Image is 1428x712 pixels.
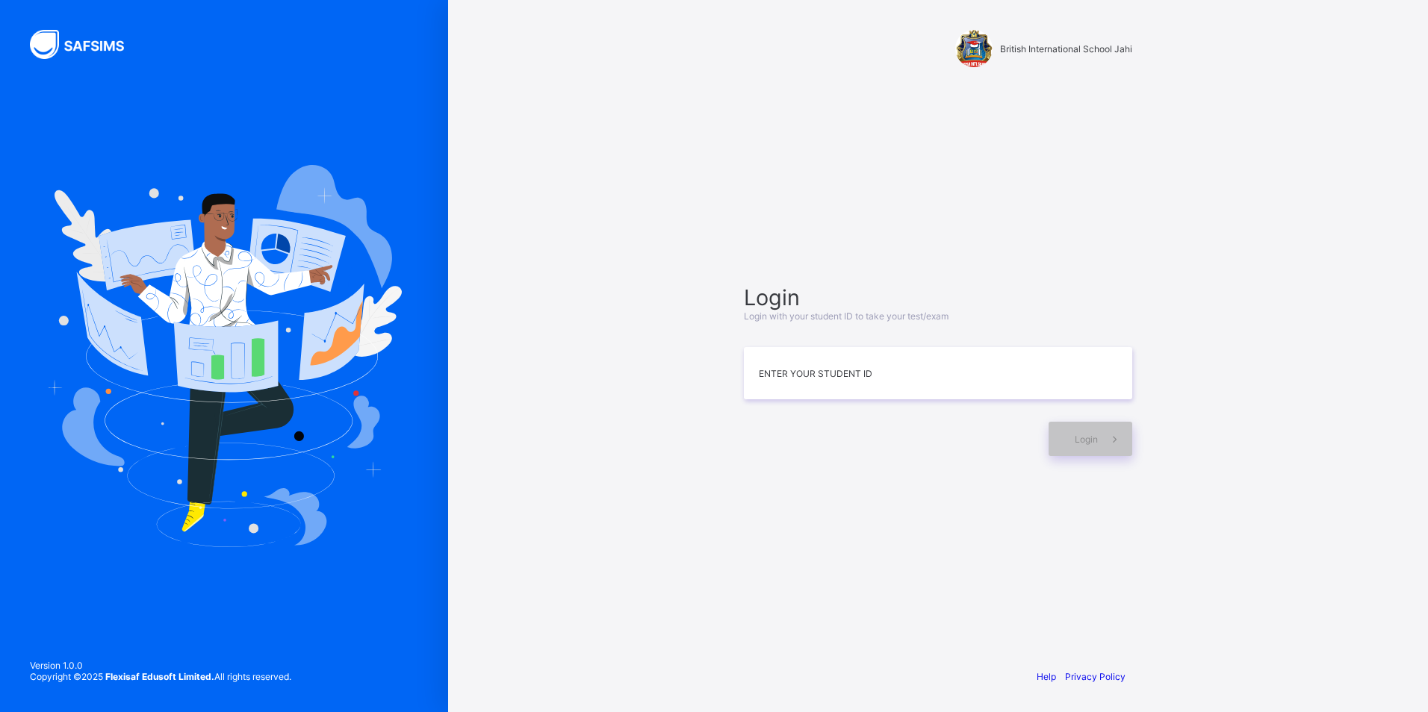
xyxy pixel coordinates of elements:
span: Login with your student ID to take your test/exam [744,310,949,322]
strong: Flexisaf Edusoft Limited. [105,671,214,682]
span: British International School Jahi [1000,43,1132,54]
a: Help [1037,671,1056,682]
span: Copyright © 2025 All rights reserved. [30,671,291,682]
img: SAFSIMS Logo [30,30,142,59]
span: Version 1.0.0 [30,660,291,671]
img: Hero Image [46,165,402,547]
span: Login [1075,434,1098,445]
a: Privacy Policy [1065,671,1126,682]
span: Login [744,284,1132,310]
